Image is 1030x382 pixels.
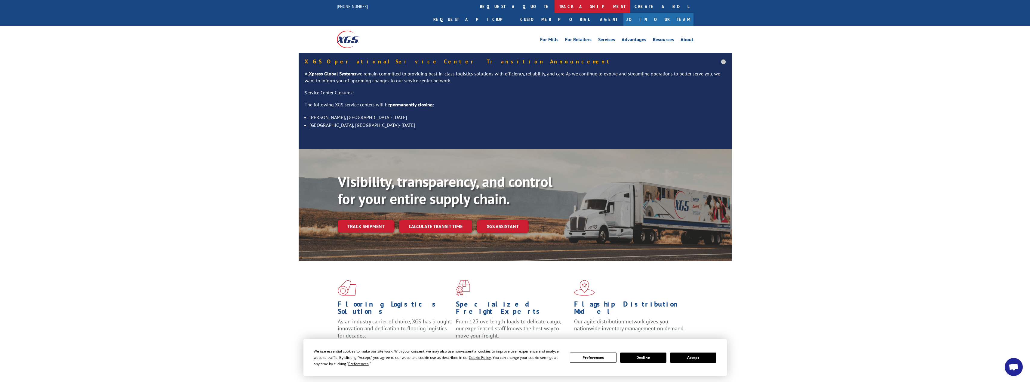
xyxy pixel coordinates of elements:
div: We use essential cookies to make our site work. With your consent, we may also use non-essential ... [314,348,563,367]
strong: Xpress Global Systems [309,71,356,77]
a: About [681,37,693,44]
h5: XGS Operational Service Center Transition Announcement [305,59,726,64]
button: Decline [620,353,666,363]
span: Cookie Policy [469,355,491,360]
a: Learn More > [574,338,649,344]
button: Preferences [570,353,616,363]
a: Join Our Team [623,13,693,26]
li: [GEOGRAPHIC_DATA], [GEOGRAPHIC_DATA]- [DATE] [309,121,726,129]
span: As an industry carrier of choice, XGS has brought innovation and dedication to flooring logistics... [338,318,451,339]
p: From 123 overlength loads to delicate cargo, our experienced staff knows the best way to move you... [456,318,570,345]
a: Request a pickup [429,13,516,26]
span: Preferences [348,361,369,366]
button: Accept [670,353,716,363]
h1: Specialized Freight Experts [456,301,570,318]
h1: Flooring Logistics Solutions [338,301,451,318]
img: xgs-icon-focused-on-flooring-red [456,280,470,296]
strong: permanently closing [390,102,433,108]
u: Service Center Closures: [305,90,354,96]
a: Calculate transit time [399,220,472,233]
a: Track shipment [338,220,394,233]
a: XGS ASSISTANT [477,220,528,233]
img: xgs-icon-flagship-distribution-model-red [574,280,595,296]
a: Resources [653,37,674,44]
a: Advantages [622,37,646,44]
p: At we remain committed to providing best-in-class logistics solutions with efficiency, reliabilit... [305,70,726,90]
a: For Mills [540,37,558,44]
a: Services [598,37,615,44]
h1: Flagship Distribution Model [574,301,688,318]
p: The following XGS service centers will be : [305,101,726,113]
span: Our agile distribution network gives you nationwide inventory management on demand. [574,318,685,332]
b: Visibility, transparency, and control for your entire supply chain. [338,172,552,208]
li: [PERSON_NAME], [GEOGRAPHIC_DATA]- [DATE] [309,113,726,121]
a: For Retailers [565,37,592,44]
a: Open chat [1005,358,1023,376]
div: Cookie Consent Prompt [303,339,727,376]
a: [PHONE_NUMBER] [337,3,368,9]
a: Customer Portal [516,13,594,26]
img: xgs-icon-total-supply-chain-intelligence-red [338,280,356,296]
a: Agent [594,13,623,26]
